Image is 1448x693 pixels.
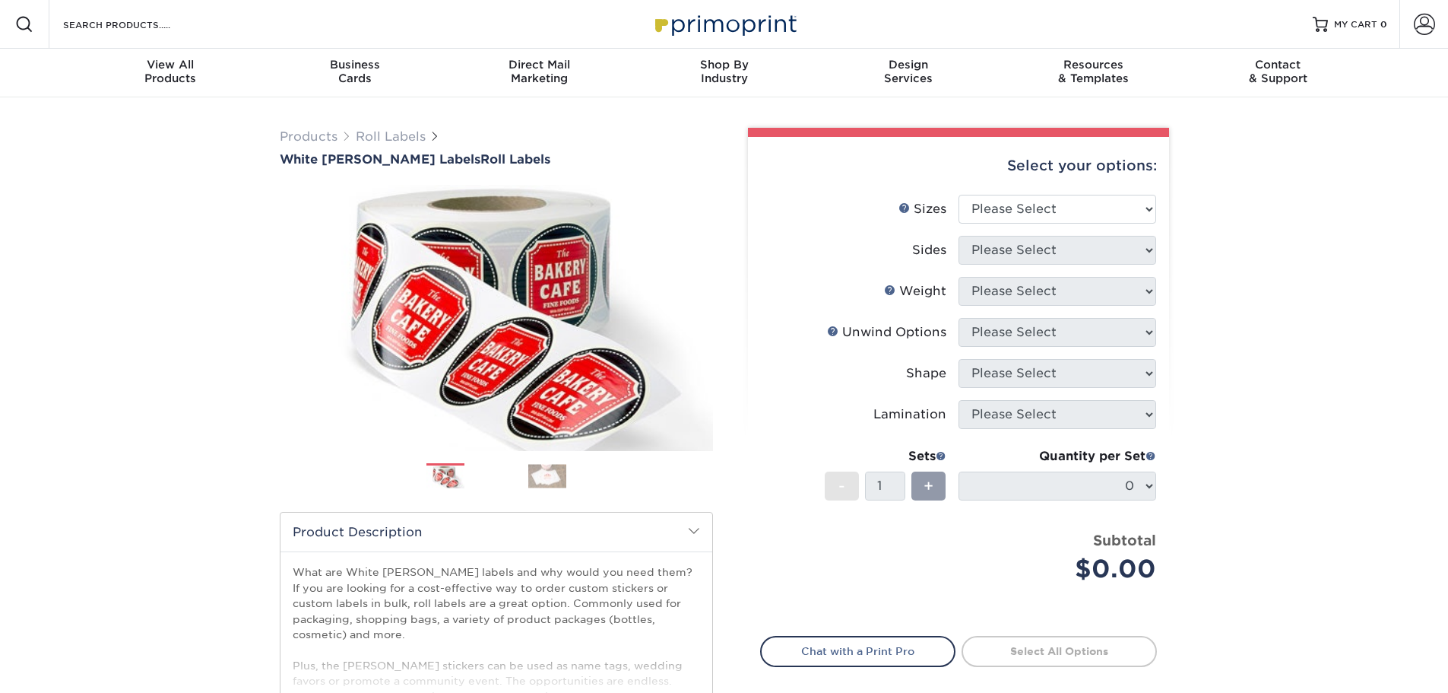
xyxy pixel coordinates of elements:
div: & Support [1186,58,1370,85]
div: Shape [906,364,946,383]
div: Sizes [898,200,946,218]
img: White BOPP Labels 01 [280,168,713,468]
div: Weight [884,282,946,300]
span: Direct Mail [447,58,632,72]
a: Contact& Support [1186,49,1370,97]
a: White [PERSON_NAME] LabelsRoll Labels [280,152,713,167]
span: Contact [1186,58,1370,72]
a: Chat with a Print Pro [760,636,955,666]
span: Business [262,58,447,72]
h2: Product Description [280,513,712,552]
img: Roll Labels 02 [477,457,515,495]
a: DesignServices [816,49,1001,97]
input: SEARCH PRODUCTS..... [62,15,210,33]
div: Industry [632,58,816,85]
span: White [PERSON_NAME] Labels [280,152,480,167]
a: Resources& Templates [1001,49,1186,97]
div: Select your options: [760,137,1157,195]
span: View All [78,58,263,72]
span: Shop By [632,58,816,72]
div: Products [78,58,263,85]
div: Cards [262,58,447,85]
a: View AllProducts [78,49,263,97]
div: Services [816,58,1001,85]
span: 0 [1380,19,1387,30]
div: Sets [825,447,946,466]
div: Marketing [447,58,632,85]
span: Resources [1001,58,1186,72]
img: Roll Labels 01 [426,464,464,491]
a: Shop ByIndustry [632,49,816,97]
span: - [838,475,845,497]
div: Unwind Options [827,323,946,342]
div: Lamination [873,405,946,424]
a: Roll Labels [356,129,426,144]
strong: Subtotal [1093,532,1156,548]
span: + [924,475,933,497]
span: MY CART [1334,18,1377,31]
span: Design [816,58,1001,72]
a: Select All Options [962,636,1157,666]
div: $0.00 [970,551,1156,587]
div: & Templates [1001,58,1186,85]
a: Direct MailMarketing [447,49,632,97]
img: Roll Labels 03 [528,464,566,488]
h1: Roll Labels [280,152,713,167]
div: Sides [912,241,946,259]
a: BusinessCards [262,49,447,97]
div: Quantity per Set [958,447,1156,466]
img: Primoprint [648,8,800,40]
a: Products [280,129,337,144]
